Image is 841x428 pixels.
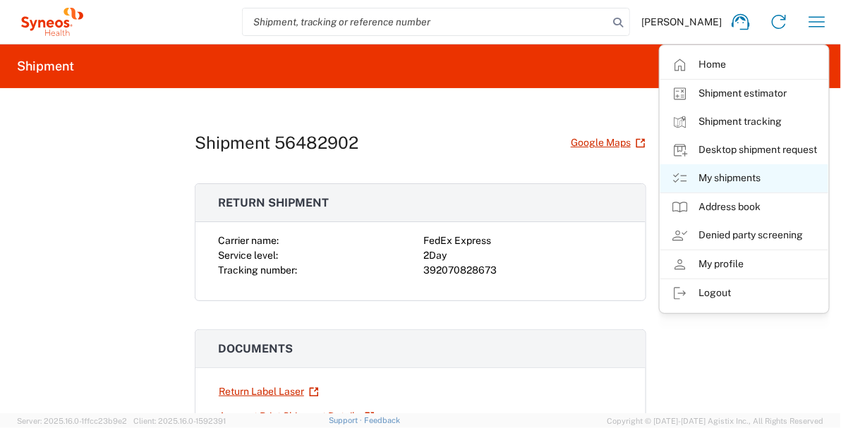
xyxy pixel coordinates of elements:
[660,164,828,192] a: My shipments
[243,8,608,35] input: Shipment, tracking or reference number
[660,51,828,79] a: Home
[218,379,320,404] a: Return Label Laser
[218,342,293,355] span: Documents
[218,235,279,246] span: Carrier name:
[133,417,226,425] span: Client: 2025.16.0-1592391
[218,250,278,261] span: Service level:
[641,16,722,28] span: [PERSON_NAME]
[17,417,127,425] span: Server: 2025.16.0-1ffcc23b9e2
[660,136,828,164] a: Desktop shipment request
[423,233,623,248] div: FedEx Express
[607,415,824,427] span: Copyright © [DATE]-[DATE] Agistix Inc., All Rights Reserved
[195,133,358,153] h1: Shipment 56482902
[660,221,828,250] a: Denied party screening
[218,196,329,209] span: Return shipment
[570,130,646,155] a: Google Maps
[660,108,828,136] a: Shipment tracking
[329,416,364,424] a: Support
[423,248,623,263] div: 2Day
[660,80,828,108] a: Shipment estimator
[218,264,297,276] span: Tracking number:
[660,250,828,279] a: My profile
[660,193,828,221] a: Address book
[364,416,400,424] a: Feedback
[17,58,74,75] h2: Shipment
[660,279,828,307] a: Logout
[423,263,623,278] div: 392070828673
